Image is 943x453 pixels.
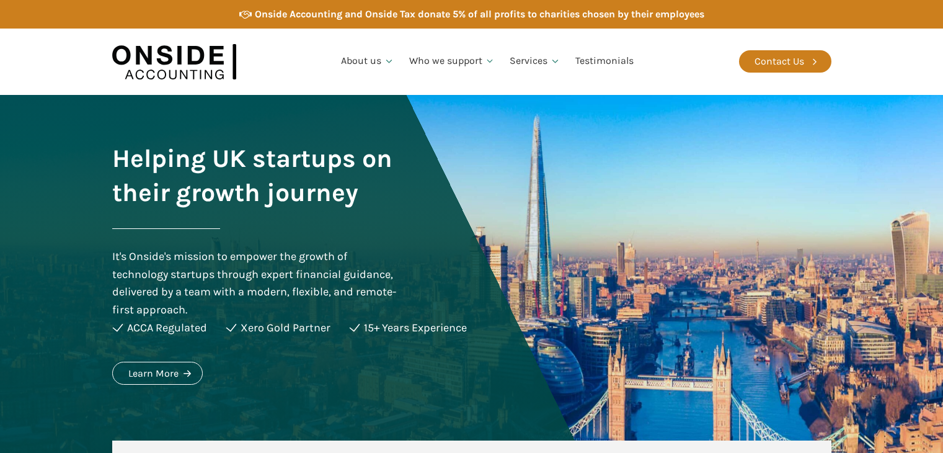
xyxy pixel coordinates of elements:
[127,319,207,337] div: ACCA Regulated
[568,40,641,83] a: Testimonials
[755,53,804,70] div: Contact Us
[112,38,236,86] img: Onside Accounting
[334,40,402,83] a: About us
[112,141,400,210] h1: Helping UK startups on their growth journey
[502,40,568,83] a: Services
[739,50,831,73] a: Contact Us
[255,6,704,22] div: Onside Accounting and Onside Tax donate 5% of all profits to charities chosen by their employees
[112,362,203,385] a: Learn More
[402,40,503,83] a: Who we support
[364,319,467,337] div: 15+ Years Experience
[241,319,330,337] div: Xero Gold Partner
[128,366,179,382] div: Learn More
[112,248,400,319] div: It's Onside's mission to empower the growth of technology startups through expert financial guida...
